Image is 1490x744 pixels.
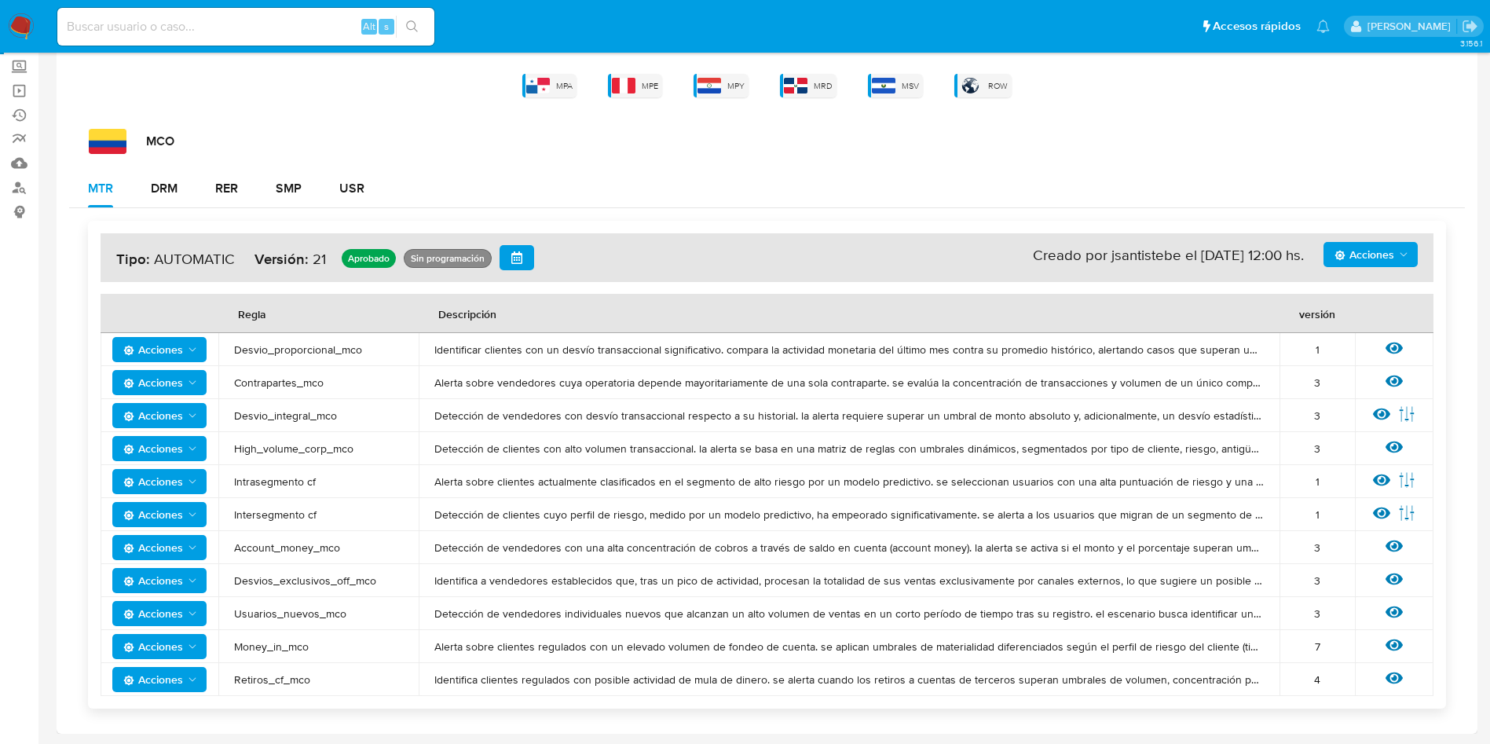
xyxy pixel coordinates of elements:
input: Buscar usuario o caso... [57,16,434,37]
button: search-icon [396,16,428,38]
a: Notificaciones [1316,20,1330,33]
span: Accesos rápidos [1213,18,1301,35]
p: joaquin.santistebe@mercadolibre.com [1367,19,1456,34]
span: Alt [363,19,375,34]
span: s [384,19,389,34]
span: 3.156.1 [1460,37,1482,49]
a: Salir [1462,18,1478,35]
